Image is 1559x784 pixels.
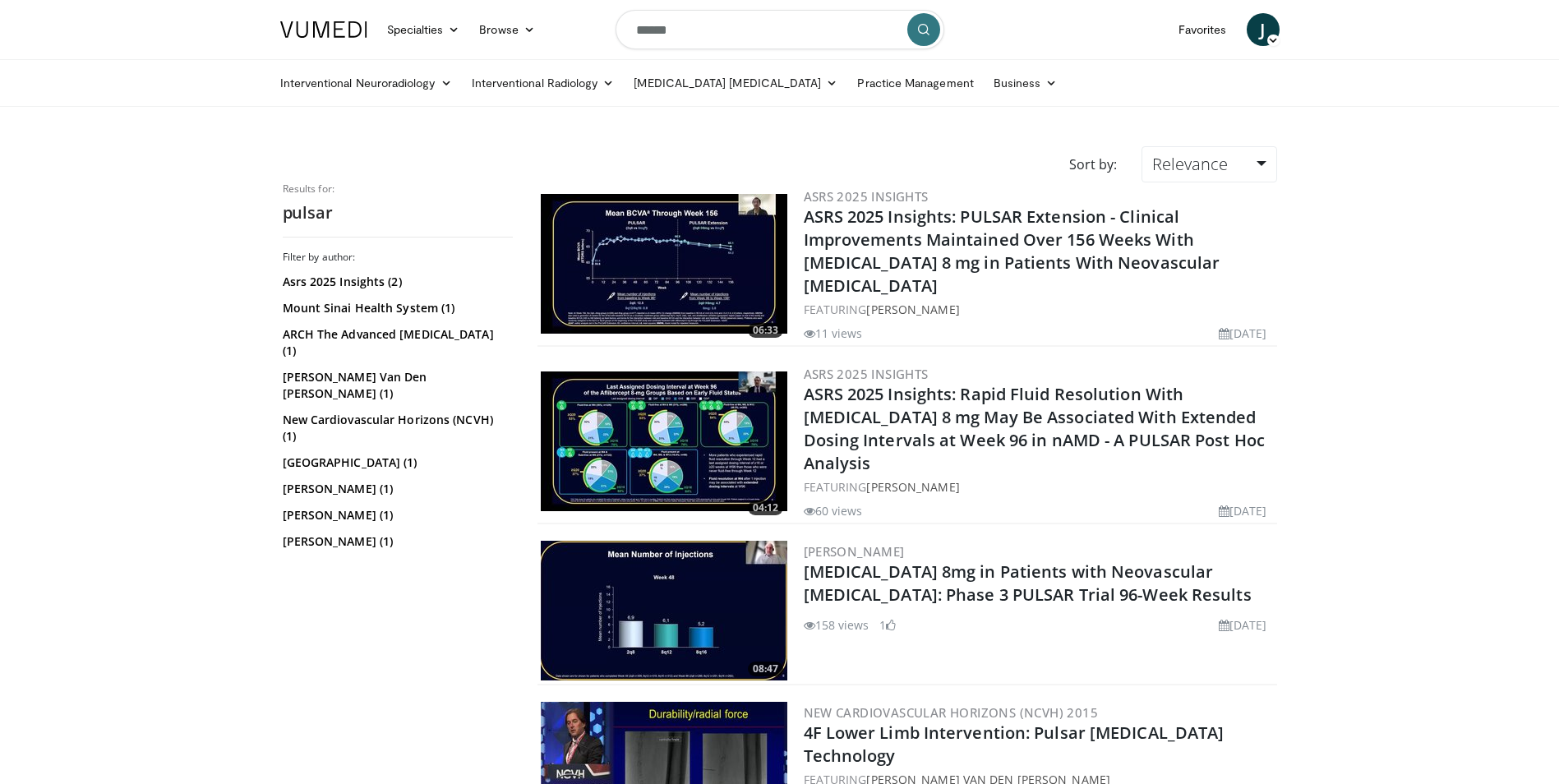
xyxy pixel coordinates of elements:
a: Specialties [377,13,470,46]
a: Practice Management [847,67,983,99]
a: Browse [469,13,545,46]
img: VuMedi Logo [280,21,367,38]
a: Asrs 2025 Insights (2) [283,274,509,290]
li: [DATE] [1219,325,1267,342]
li: 1 [879,616,896,634]
a: Interventional Radiology [462,67,625,99]
a: [MEDICAL_DATA] 8mg in Patients with Neovascular [MEDICAL_DATA]: Phase 3 PULSAR Trial 96-Week Results [804,560,1252,606]
a: [PERSON_NAME] (1) [283,481,509,497]
img: e392a84f-e3d7-43da-92a3-7cc2f26c18fd.300x170_q85_crop-smart_upscale.jpg [541,194,787,334]
a: ASRS 2025 Insights: Rapid Fluid Resolution With [MEDICAL_DATA] 8 mg May Be Associated With Extend... [804,383,1266,474]
a: 4F Lower Limb Intervention: Pulsar [MEDICAL_DATA] Technology [804,722,1225,767]
a: [PERSON_NAME] [804,543,905,560]
input: Search topics, interventions [616,10,944,49]
a: New Cardiovascular Horizons (NCVH) 2015 [804,704,1099,721]
li: 11 views [804,325,863,342]
h2: pulsar [283,202,513,224]
a: ARCH The Advanced [MEDICAL_DATA] (1) [283,326,509,359]
a: Interventional Neuroradiology [270,67,462,99]
a: [PERSON_NAME] (1) [283,507,509,523]
a: [PERSON_NAME] (1) [283,533,509,550]
a: 08:47 [541,541,787,680]
a: [PERSON_NAME] [866,479,959,495]
a: 06:33 [541,194,787,334]
a: [PERSON_NAME] Van Den [PERSON_NAME] (1) [283,369,509,402]
a: [GEOGRAPHIC_DATA] (1) [283,454,509,471]
span: 06:33 [748,323,783,338]
span: 04:12 [748,500,783,515]
div: Sort by: [1057,146,1129,182]
a: J [1247,13,1280,46]
a: 04:12 [541,371,787,511]
div: FEATURING [804,478,1274,496]
a: New Cardiovascular Horizons (NCVH) (1) [283,412,509,445]
a: ASRS 2025 Insights [804,366,929,382]
a: [PERSON_NAME] [866,302,959,317]
img: 28d73992-bcef-4634-8ce2-18e5b71f9e0b.300x170_q85_crop-smart_upscale.jpg [541,541,787,680]
a: [MEDICAL_DATA] [MEDICAL_DATA] [624,67,847,99]
a: Business [984,67,1068,99]
p: Results for: [283,182,513,196]
li: 60 views [804,502,863,519]
span: Relevance [1152,153,1228,175]
a: ASRS 2025 Insights [804,188,929,205]
li: [DATE] [1219,616,1267,634]
li: [DATE] [1219,502,1267,519]
a: Favorites [1169,13,1237,46]
span: 08:47 [748,662,783,676]
a: Relevance [1142,146,1276,182]
a: Mount Sinai Health System (1) [283,300,509,316]
div: FEATURING [804,301,1274,318]
a: ASRS 2025 Insights: PULSAR Extension - Clinical Improvements Maintained Over 156 Weeks With [MEDI... [804,205,1220,297]
img: 5fc7777c-51b9-4fef-9771-cdbc5d7088c0.300x170_q85_crop-smart_upscale.jpg [541,371,787,511]
h3: Filter by author: [283,251,513,264]
li: 158 views [804,616,869,634]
